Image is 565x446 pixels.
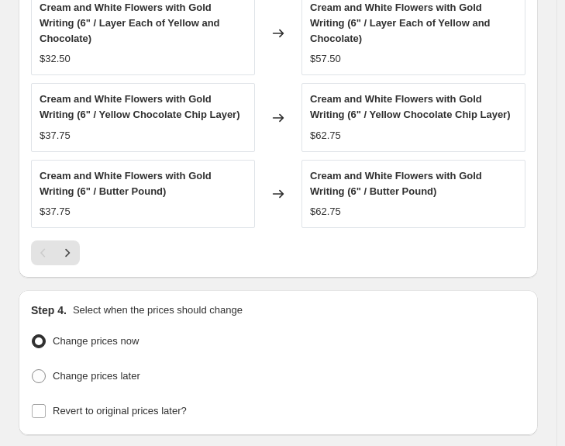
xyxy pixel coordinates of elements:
[310,128,341,143] div: $62.75
[40,2,220,44] span: Cream and White Flowers with Gold Writing (6" / Layer Each of Yellow and Chocolate)
[40,128,71,143] div: $37.75
[310,170,482,197] span: Cream and White Flowers with Gold Writing (6" / Butter Pound)
[55,240,80,265] button: Next
[310,204,341,220] div: $62.75
[53,370,140,382] span: Change prices later
[53,335,139,347] span: Change prices now
[40,51,71,67] div: $32.50
[31,240,80,265] nav: Pagination
[40,204,71,220] div: $37.75
[73,303,243,318] p: Select when the prices should change
[31,303,67,318] h2: Step 4.
[310,93,511,120] span: Cream and White Flowers with Gold Writing (6" / Yellow Chocolate Chip Layer)
[40,93,240,120] span: Cream and White Flowers with Gold Writing (6" / Yellow Chocolate Chip Layer)
[40,170,212,197] span: Cream and White Flowers with Gold Writing (6" / Butter Pound)
[310,2,491,44] span: Cream and White Flowers with Gold Writing (6" / Layer Each of Yellow and Chocolate)
[310,51,341,67] div: $57.50
[53,405,187,417] span: Revert to original prices later?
